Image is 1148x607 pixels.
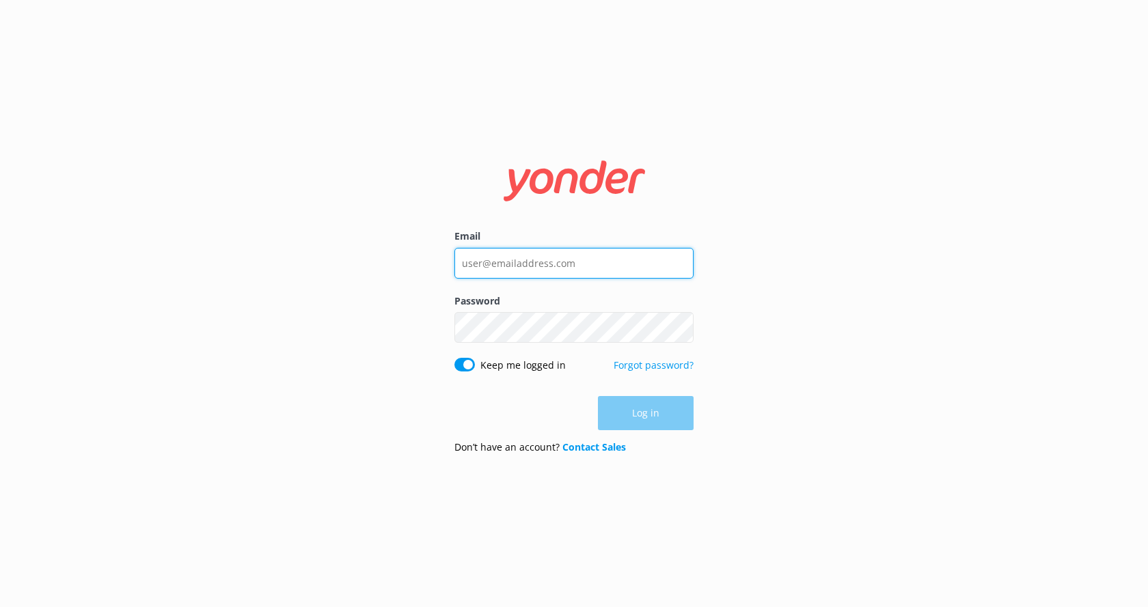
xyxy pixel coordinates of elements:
[454,294,694,309] label: Password
[454,248,694,279] input: user@emailaddress.com
[614,358,694,371] a: Forgot password?
[666,314,694,341] button: Show password
[454,440,626,455] p: Don’t have an account?
[454,229,694,244] label: Email
[562,440,626,453] a: Contact Sales
[480,358,566,373] label: Keep me logged in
